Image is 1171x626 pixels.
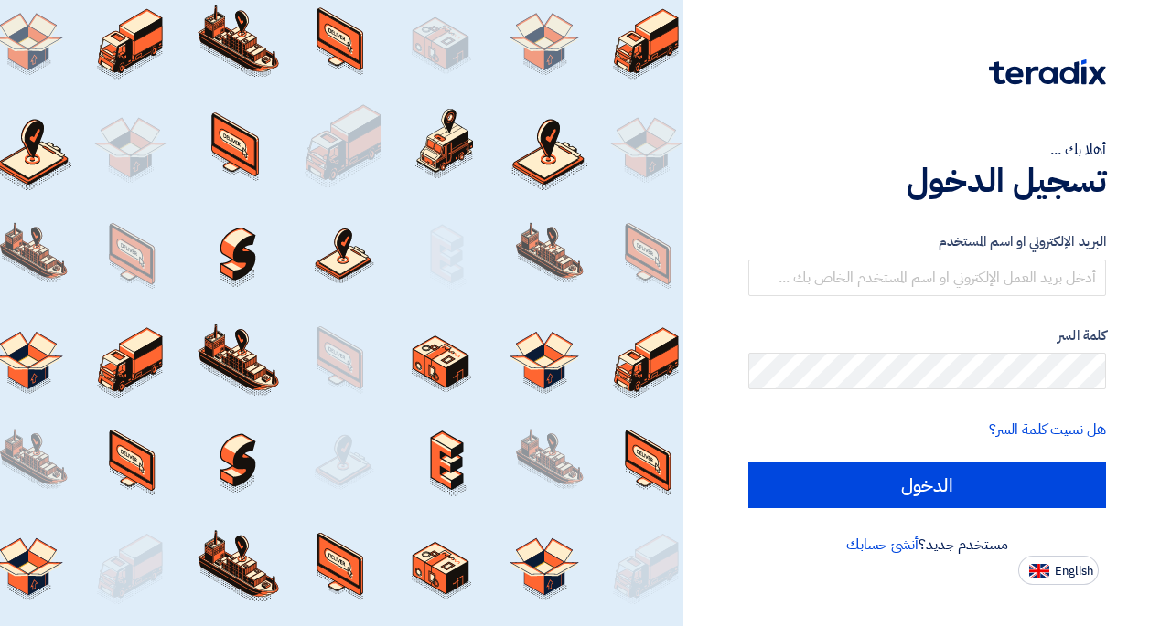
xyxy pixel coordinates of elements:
span: English [1055,565,1093,578]
div: مستخدم جديد؟ [748,534,1106,556]
input: أدخل بريد العمل الإلكتروني او اسم المستخدم الخاص بك ... [748,260,1106,296]
h1: تسجيل الدخول [748,161,1106,201]
label: البريد الإلكتروني او اسم المستخدم [748,231,1106,252]
img: Teradix logo [989,59,1106,85]
a: أنشئ حسابك [846,534,919,556]
a: هل نسيت كلمة السر؟ [989,419,1106,440]
img: en-US.png [1029,564,1049,578]
input: الدخول [748,462,1106,508]
label: كلمة السر [748,325,1106,346]
div: أهلا بك ... [748,139,1106,161]
button: English [1018,556,1099,585]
